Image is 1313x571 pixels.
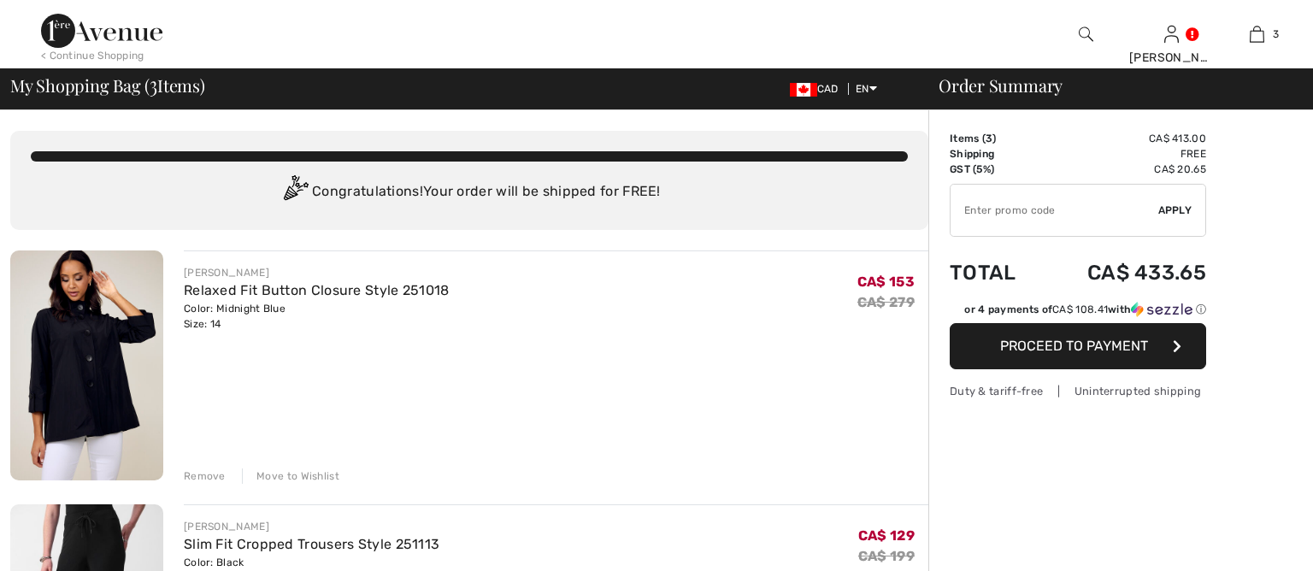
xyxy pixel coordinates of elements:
td: Total [950,244,1041,302]
img: Relaxed Fit Button Closure Style 251018 [10,250,163,480]
span: Proceed to Payment [1000,338,1148,354]
span: 3 [1273,26,1279,42]
img: My Info [1164,24,1179,44]
img: 1ère Avenue [41,14,162,48]
div: or 4 payments of with [964,302,1206,317]
td: CA$ 20.65 [1041,162,1206,177]
span: CA$ 108.41 [1052,303,1108,315]
a: Slim Fit Cropped Trousers Style 251113 [184,536,439,552]
div: Color: Midnight Blue Size: 14 [184,301,450,332]
img: Canadian Dollar [790,83,817,97]
button: Proceed to Payment [950,323,1206,369]
td: GST (5%) [950,162,1041,177]
input: Promo code [951,185,1158,236]
img: My Bag [1250,24,1264,44]
div: [PERSON_NAME] [1129,49,1213,67]
span: EN [856,83,877,95]
div: [PERSON_NAME] [184,519,439,534]
img: search the website [1079,24,1093,44]
td: CA$ 433.65 [1041,244,1206,302]
td: CA$ 413.00 [1041,131,1206,146]
div: Duty & tariff-free | Uninterrupted shipping [950,383,1206,399]
a: 3 [1215,24,1298,44]
div: < Continue Shopping [41,48,144,63]
div: Congratulations! Your order will be shipped for FREE! [31,175,908,209]
s: CA$ 199 [858,548,915,564]
img: Congratulation2.svg [278,175,312,209]
a: Sign In [1164,26,1179,42]
td: Shipping [950,146,1041,162]
span: 3 [986,132,992,144]
span: CA$ 153 [857,274,915,290]
span: CA$ 129 [858,527,915,544]
div: Remove [184,468,226,484]
span: My Shopping Bag ( Items) [10,77,205,94]
s: CA$ 279 [857,294,915,310]
a: Relaxed Fit Button Closure Style 251018 [184,282,450,298]
div: Move to Wishlist [242,468,339,484]
span: 3 [150,73,157,95]
div: Order Summary [918,77,1303,94]
td: Free [1041,146,1206,162]
span: CAD [790,83,845,95]
div: [PERSON_NAME] [184,265,450,280]
td: Items ( ) [950,131,1041,146]
img: Sezzle [1131,302,1192,317]
div: or 4 payments ofCA$ 108.41withSezzle Click to learn more about Sezzle [950,302,1206,323]
span: Apply [1158,203,1192,218]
